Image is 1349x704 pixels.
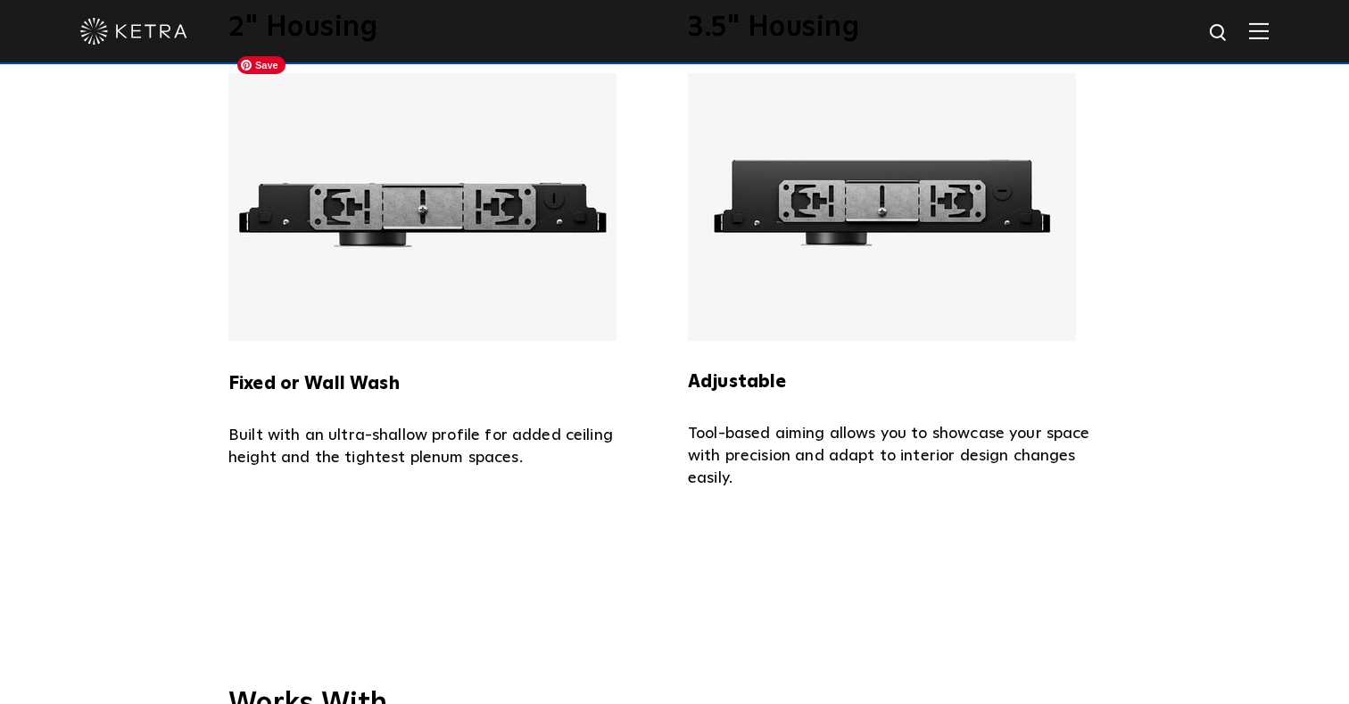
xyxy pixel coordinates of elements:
p: Tool-based aiming allows you to showcase your space with precision and adapt to interior design c... [688,423,1121,490]
img: ketra-logo-2019-white [80,18,187,45]
strong: Fixed or Wall Wash [228,375,400,393]
img: Ketra 3.5" Adjustable Housing with an ultra slim profile [688,73,1076,341]
img: Hamburger%20Nav.svg [1249,22,1269,39]
p: Built with an ultra-shallow profile for added ceiling height and the tightest plenum spaces. [228,425,661,469]
img: search icon [1208,22,1230,45]
span: Save [237,56,286,74]
img: Ketra 2" Fixed or Wall Wash Housing with an ultra slim profile [228,73,617,341]
strong: Adjustable [688,373,787,391]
